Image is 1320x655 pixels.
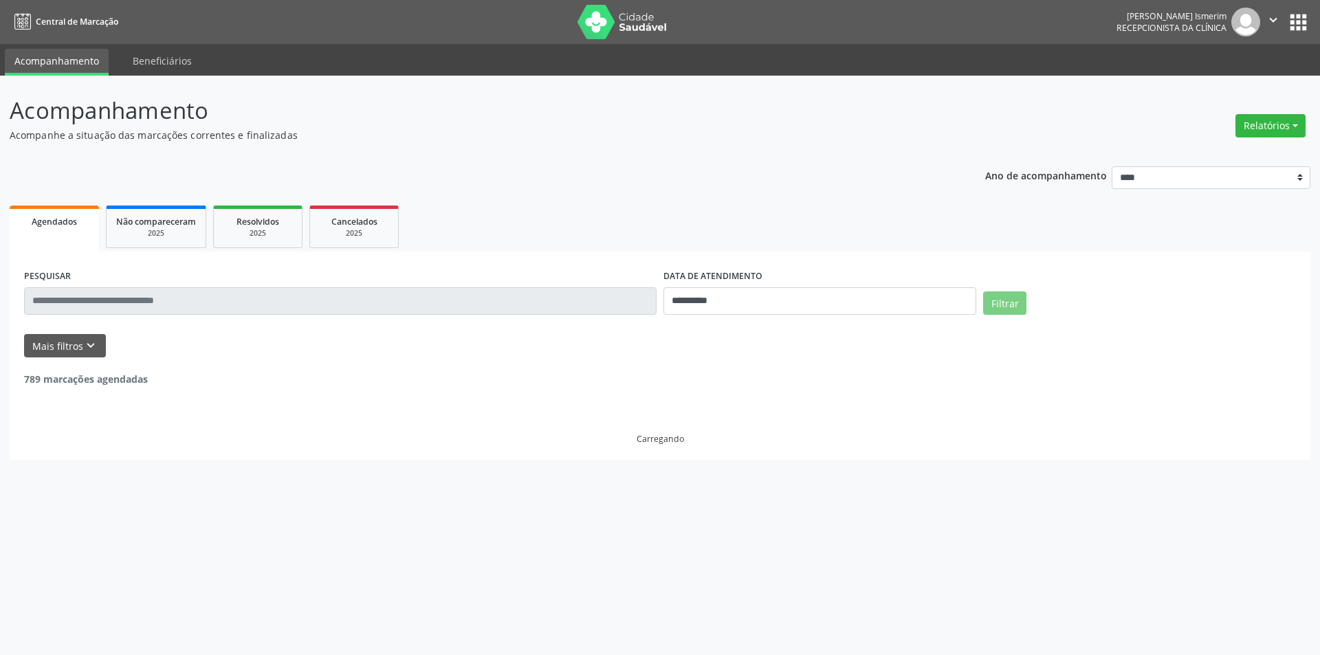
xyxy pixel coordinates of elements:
p: Ano de acompanhamento [985,166,1107,184]
div: 2025 [116,228,196,238]
div: [PERSON_NAME] Ismerim [1116,10,1226,22]
span: Agendados [32,216,77,227]
span: Não compareceram [116,216,196,227]
span: Cancelados [331,216,377,227]
button:  [1260,8,1286,36]
i:  [1266,12,1281,27]
a: Central de Marcação [10,10,118,33]
label: DATA DE ATENDIMENTO [663,266,762,287]
a: Beneficiários [123,49,201,73]
i: keyboard_arrow_down [83,338,98,353]
div: 2025 [223,228,292,238]
span: Recepcionista da clínica [1116,22,1226,34]
div: 2025 [320,228,388,238]
p: Acompanhamento [10,93,920,128]
button: Mais filtroskeyboard_arrow_down [24,334,106,358]
a: Acompanhamento [5,49,109,76]
p: Acompanhe a situação das marcações correntes e finalizadas [10,128,920,142]
label: PESQUISAR [24,266,71,287]
span: Central de Marcação [36,16,118,27]
strong: 789 marcações agendadas [24,373,148,386]
img: img [1231,8,1260,36]
button: apps [1286,10,1310,34]
button: Relatórios [1235,114,1306,137]
button: Filtrar [983,291,1026,315]
span: Resolvidos [236,216,279,227]
div: Carregando [637,433,684,445]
